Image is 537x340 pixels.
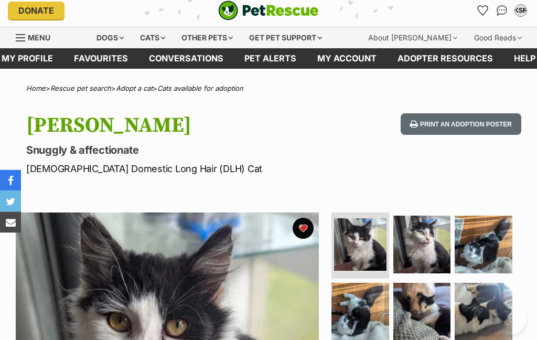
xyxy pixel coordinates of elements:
img: chat-41dd97257d64d25036548639549fe6c8038ab92f7586957e7f3b1b290dea8141.svg [497,6,508,16]
img: logo-cat-932fe2b9b8326f06289b0f2fb663e598f794de774fb13d1741a6617ecf9a85b4.svg [218,1,319,21]
a: Favourites [63,49,138,69]
div: Cats [133,28,173,49]
button: favourite [293,218,314,239]
img: Photo of Jade [334,219,386,271]
div: About [PERSON_NAME] [361,28,465,49]
ul: Account quick links [475,3,529,19]
h1: [PERSON_NAME] [26,114,329,138]
p: [DEMOGRAPHIC_DATA] Domestic Long Hair (DLH) Cat [26,162,329,176]
a: conversations [138,49,234,69]
div: Good Reads [467,28,529,49]
div: Get pet support [242,28,329,49]
div: KSR [515,6,526,16]
div: Dogs [89,28,131,49]
div: Other pets [174,28,240,49]
a: Conversations [493,3,510,19]
a: Adopt a cat [116,84,153,93]
img: Photo of Jade [455,216,512,274]
button: Print an adoption poster [401,114,521,135]
img: Photo of Jade [393,216,451,274]
iframe: Help Scout Beacon - Open [470,303,527,335]
a: Rescue pet search [50,84,111,93]
span: Menu [28,34,50,42]
a: Pet alerts [234,49,307,69]
a: Cats available for adoption [157,84,243,93]
p: Snuggly & affectionate [26,143,329,158]
a: Home [26,84,46,93]
button: My account [512,3,529,19]
a: My account [307,49,387,69]
a: PetRescue [218,1,319,21]
a: Menu [16,28,58,47]
a: Adopter resources [387,49,503,69]
a: Favourites [475,3,491,19]
a: Donate [8,2,65,20]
